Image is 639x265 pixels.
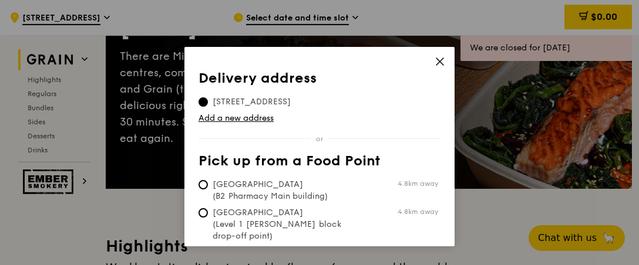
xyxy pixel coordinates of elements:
[199,97,208,107] input: [STREET_ADDRESS]
[199,96,305,108] span: [STREET_ADDRESS]
[398,179,438,188] span: 4.8km away
[199,179,374,202] span: [GEOGRAPHIC_DATA] (B2 Pharmacy Main building)
[199,180,208,189] input: [GEOGRAPHIC_DATA] (B2 Pharmacy Main building)4.8km away
[199,208,208,218] input: [GEOGRAPHIC_DATA] (Level 1 [PERSON_NAME] block drop-off point)4.8km away
[199,70,440,91] th: Delivery address
[199,113,440,124] a: Add a new address
[199,207,374,242] span: [GEOGRAPHIC_DATA] (Level 1 [PERSON_NAME] block drop-off point)
[398,207,438,216] span: 4.8km away
[199,153,440,174] th: Pick up from a Food Point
